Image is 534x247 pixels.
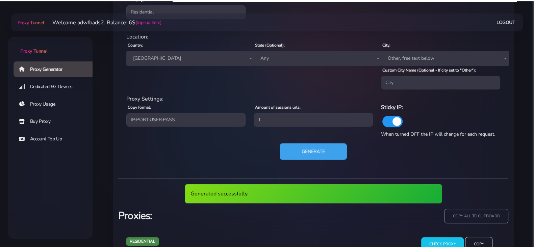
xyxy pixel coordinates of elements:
div: Proxy Settings: [122,95,504,103]
h3: Proxies: [118,209,309,223]
a: Buy Proxy [14,114,98,129]
label: Copy format: [128,104,151,110]
a: Dedicated 5G Devices [14,79,98,94]
input: copy all to clipboard [444,209,508,223]
a: Proxy Usage [14,97,98,112]
span: Any [254,51,382,66]
iframe: Webchat Widget [501,214,526,239]
a: Logout [497,16,515,29]
label: Custom City Name (Optional - If city set to "Other"): [382,67,476,73]
span: residential [126,237,159,246]
h6: Sticky IP: [381,103,500,112]
div: Location: [122,33,504,41]
span: United States of America [130,54,250,63]
span: Other, free text below [381,51,509,66]
a: Proxy Tunnel [16,17,44,28]
a: Proxy Tunnel [8,37,93,55]
a: Account Top Up [14,131,98,147]
input: City [381,76,500,89]
label: Country: [128,42,143,48]
span: Proxy Tunnel [18,20,44,26]
span: Other, free text below [385,54,505,63]
span: When turned OFF the IP will change for each request. [381,131,495,137]
a: (top-up here) [135,19,161,26]
li: Welcome adwfbads2. Balance: 6$ [44,19,161,27]
label: Amount of sessions urls: [255,104,301,110]
label: City: [382,42,390,48]
label: State (Optional): [255,42,285,48]
span: Proxy Tunnel [20,48,47,54]
span: Any [258,54,378,63]
span: United States of America [126,51,254,66]
button: Generate [280,143,347,160]
div: Generated successfully. [185,184,442,203]
a: Proxy Generator [14,61,98,77]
